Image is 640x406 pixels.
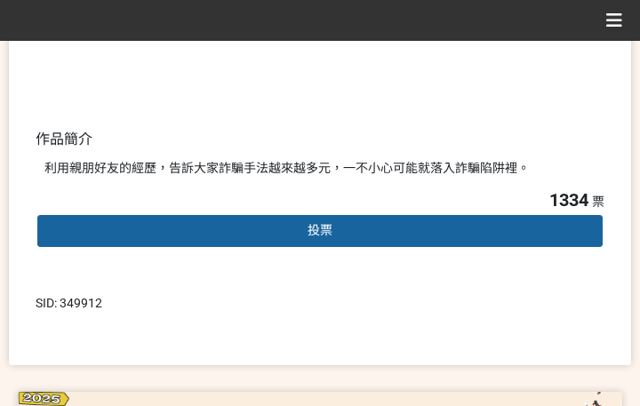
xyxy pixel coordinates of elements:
div: 利用親朋好友的經歷，告訴大家詐騙手法越來越多元，一不小心可能就落入詐騙陷阱裡。 [44,159,596,178]
span: 1334 [549,189,588,211]
span: 票 [592,195,604,209]
span: 投票 [308,223,332,237]
span: SID: 349912 [36,296,102,310]
iframe: IFrame Embed [449,294,538,312]
span: 作品簡介 [36,131,92,147]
